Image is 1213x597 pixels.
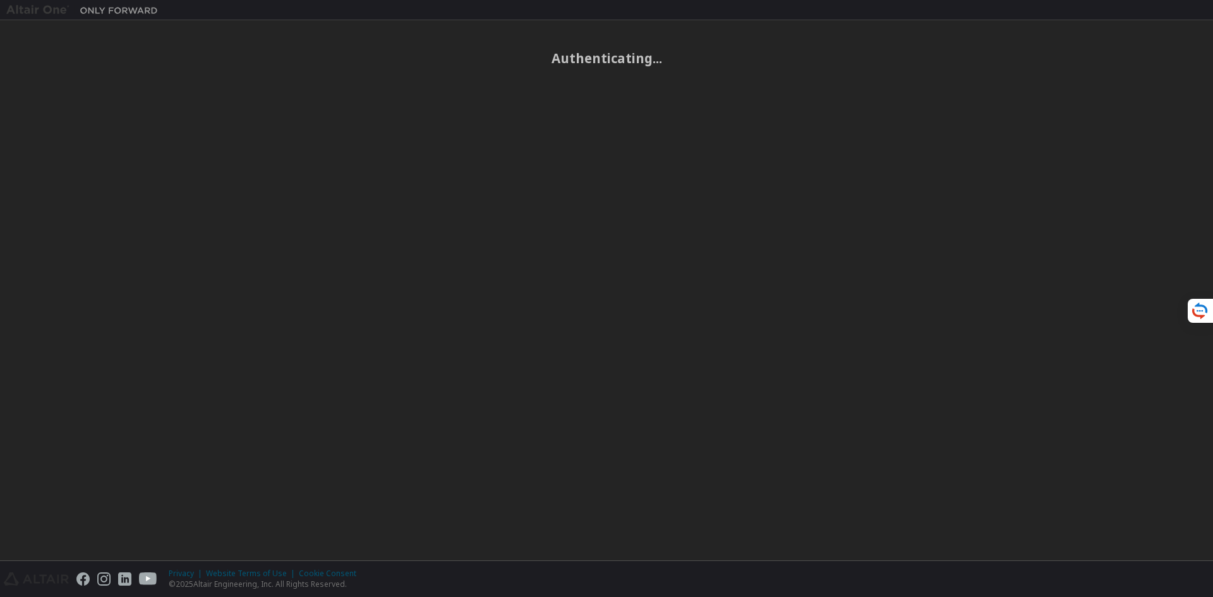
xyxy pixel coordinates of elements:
img: Altair One [6,4,164,16]
img: altair_logo.svg [4,572,69,586]
div: Website Terms of Use [206,569,299,579]
img: instagram.svg [97,572,111,586]
div: Privacy [169,569,206,579]
p: © 2025 Altair Engineering, Inc. All Rights Reserved. [169,579,364,589]
h2: Authenticating... [6,50,1207,66]
div: Cookie Consent [299,569,364,579]
img: linkedin.svg [118,572,131,586]
img: facebook.svg [76,572,90,586]
img: youtube.svg [139,572,157,586]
